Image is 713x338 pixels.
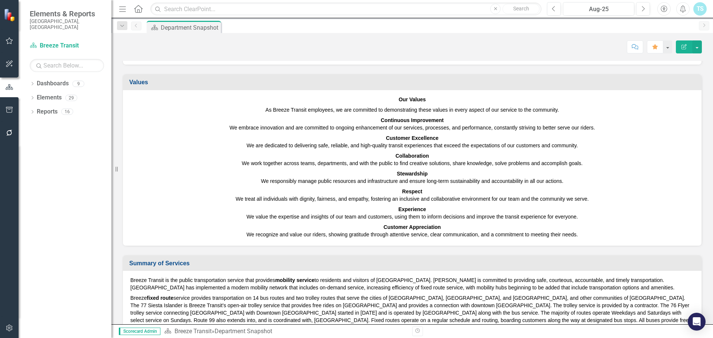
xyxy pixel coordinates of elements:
strong: mobility service [275,277,315,283]
strong: Customer Excellence [386,135,439,141]
p: We are dedicated to delivering safe, reliable, and high-quality transit experiences that exceed t... [130,133,694,151]
div: » [164,327,407,336]
div: Open Intercom Messenger [688,313,706,331]
strong: Stewardship [397,171,427,177]
p: We recognize and value our riders, showing gratitude through attentive service, clear communicati... [130,222,694,238]
h3: Values [129,79,698,86]
div: 29 [65,95,77,101]
p: We work together across teams, departments, and with the public to find creative solutions, share... [130,151,694,168]
span: Elements & Reports [30,9,104,18]
p: Breeze Transit is the public transportation service that provides to residents and visitors of [G... [130,276,694,293]
p: Breeze service provides transportation on 14 bus routes and two trolley routes that serve the cit... [130,293,694,333]
p: As Breeze Transit employees, we are committed to demonstrating these values in every aspect of ou... [130,105,694,115]
span: Search [513,6,529,12]
p: We value the expertise and insights of our team and customers, using them to inform decisions and... [130,204,694,222]
div: Department Snapshot [215,328,272,335]
small: [GEOGRAPHIC_DATA], [GEOGRAPHIC_DATA] [30,18,104,30]
p: We embrace innovation and are committed to ongoing enhancement of our services, processes, and pe... [130,115,694,133]
div: Department Snapshot [161,23,219,32]
a: Breeze Transit [175,328,212,335]
strong: Respect [402,188,422,194]
p: We responsibly manage public resources and infrastructure and ensure long-term sustainability and... [130,168,694,186]
a: Breeze Transit [30,42,104,50]
div: 9 [72,81,84,87]
input: Search ClearPoint... [150,3,541,16]
a: Elements [37,93,62,102]
strong: fixed route [147,295,173,301]
strong: Collaboration [395,153,429,159]
strong: Experience [398,206,426,212]
h3: Summary of Services [129,260,698,267]
a: Reports [37,108,58,116]
button: Aug-25 [563,2,634,16]
p: We treat all individuals with dignity, fairness, and empathy, fostering an inclusive and collabor... [130,186,694,204]
img: ClearPoint Strategy [4,9,17,22]
strong: Continuous Improvement [381,117,444,123]
div: Aug-25 [566,5,632,14]
span: Scorecard Admin [119,328,160,335]
button: TS [693,2,707,16]
div: 16 [61,109,73,115]
strong: Our Values [398,96,426,102]
a: Dashboards [37,79,69,88]
button: Search [502,4,540,14]
input: Search Below... [30,59,104,72]
strong: Customer Appreciation [384,224,441,230]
